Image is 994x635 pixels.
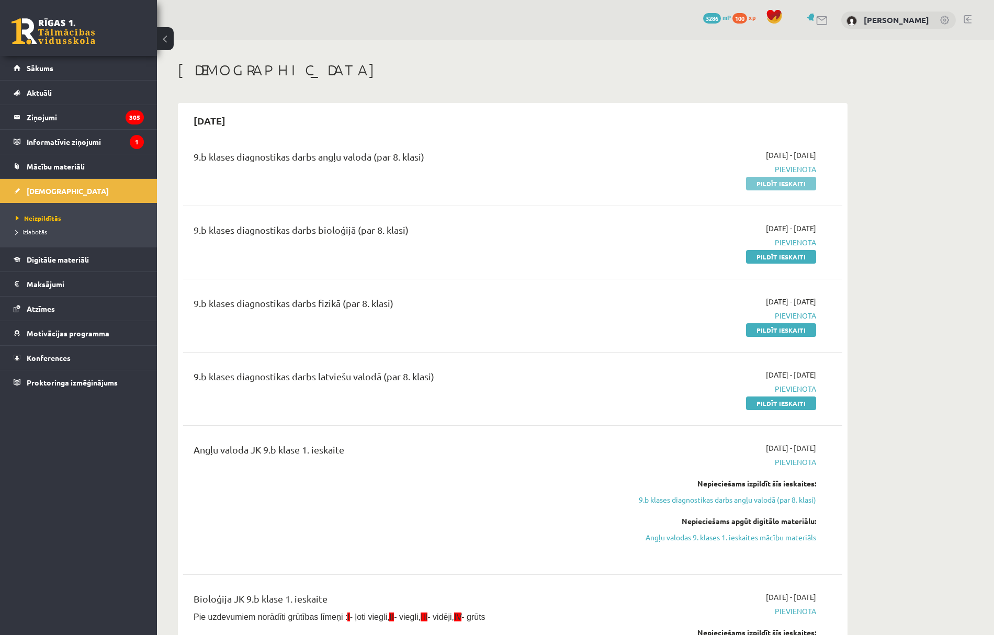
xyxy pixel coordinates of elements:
a: Motivācijas programma [14,321,144,345]
span: Proktoringa izmēģinājums [27,378,118,387]
legend: Ziņojumi [27,105,144,129]
span: [DEMOGRAPHIC_DATA] [27,186,109,196]
span: Pie uzdevumiem norādīti grūtības līmeņi : - ļoti viegli, - viegli, - vidēji, - grūts [194,613,485,621]
a: Pildīt ieskaiti [746,250,816,264]
span: III [421,613,427,621]
span: IV [454,613,461,621]
span: xp [749,13,755,21]
span: Konferences [27,353,71,362]
span: [DATE] - [DATE] [766,150,816,161]
span: Aktuāli [27,88,52,97]
span: [DATE] - [DATE] [766,443,816,453]
span: Pievienota [619,164,816,175]
span: Pievienota [619,383,816,394]
a: Ziņojumi305 [14,105,144,129]
div: Nepieciešams apgūt digitālo materiālu: [619,516,816,527]
i: 1 [130,135,144,149]
div: Nepieciešams izpildīt šīs ieskaites: [619,478,816,489]
span: II [389,613,394,621]
span: Pievienota [619,310,816,321]
span: mP [722,13,731,21]
span: Pievienota [619,237,816,248]
h2: [DATE] [183,108,236,133]
a: Mācību materiāli [14,154,144,178]
a: Konferences [14,346,144,370]
span: Pievienota [619,457,816,468]
a: Pildīt ieskaiti [746,323,816,337]
div: Angļu valoda JK 9.b klase 1. ieskaite [194,443,603,462]
span: [DATE] - [DATE] [766,296,816,307]
a: [PERSON_NAME] [864,15,929,25]
a: Digitālie materiāli [14,247,144,271]
span: Motivācijas programma [27,328,109,338]
legend: Informatīvie ziņojumi [27,130,144,154]
span: [DATE] - [DATE] [766,223,816,234]
a: Sākums [14,56,144,80]
a: 3286 mP [703,13,731,21]
span: Atzīmes [27,304,55,313]
a: [DEMOGRAPHIC_DATA] [14,179,144,203]
legend: Maksājumi [27,272,144,296]
span: Mācību materiāli [27,162,85,171]
a: Atzīmes [14,297,144,321]
span: I [347,613,349,621]
a: Angļu valodas 9. klases 1. ieskaites mācību materiāls [619,532,816,543]
div: 9.b klases diagnostikas darbs angļu valodā (par 8. klasi) [194,150,603,169]
span: [DATE] - [DATE] [766,369,816,380]
span: [DATE] - [DATE] [766,592,816,603]
a: Proktoringa izmēģinājums [14,370,144,394]
span: Digitālie materiāli [27,255,89,264]
span: Neizpildītās [16,214,61,222]
span: 3286 [703,13,721,24]
a: Maksājumi [14,272,144,296]
span: Sākums [27,63,53,73]
div: Bioloģija JK 9.b klase 1. ieskaite [194,592,603,611]
span: 100 [732,13,747,24]
span: Izlabotās [16,228,47,236]
div: 9.b klases diagnostikas darbs bioloģijā (par 8. klasi) [194,223,603,242]
a: 100 xp [732,13,761,21]
a: Neizpildītās [16,213,146,223]
div: 9.b klases diagnostikas darbs fizikā (par 8. klasi) [194,296,603,315]
a: Pildīt ieskaiti [746,396,816,410]
a: Rīgas 1. Tālmācības vidusskola [12,18,95,44]
h1: [DEMOGRAPHIC_DATA] [178,61,848,79]
a: Izlabotās [16,227,146,236]
a: Aktuāli [14,81,144,105]
i: 305 [126,110,144,124]
a: Informatīvie ziņojumi1 [14,130,144,154]
a: 9.b klases diagnostikas darbs angļu valodā (par 8. klasi) [619,494,816,505]
a: Pildīt ieskaiti [746,177,816,190]
span: Pievienota [619,606,816,617]
div: 9.b klases diagnostikas darbs latviešu valodā (par 8. klasi) [194,369,603,389]
img: Ramil Lachynian [846,16,857,26]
